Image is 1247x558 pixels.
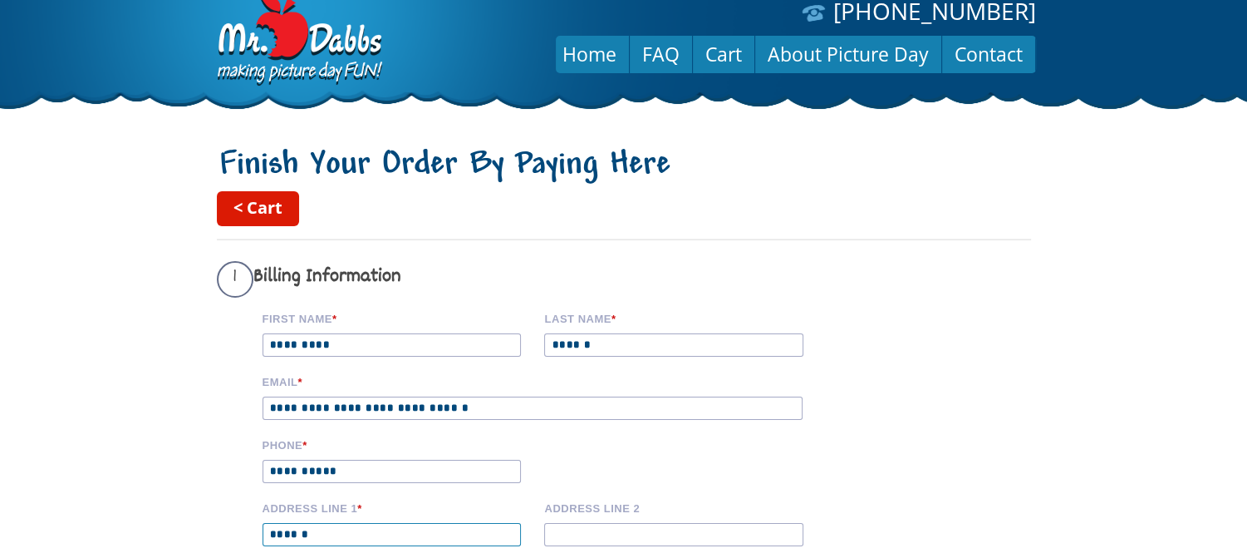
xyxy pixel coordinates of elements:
span: 1 [217,261,253,298]
a: Cart [693,34,754,74]
h3: Billing Information [217,261,827,298]
label: First Name [263,310,533,325]
a: About Picture Day [755,34,941,74]
label: Last name [544,310,815,325]
a: Contact [942,34,1035,74]
label: Email [263,373,827,388]
a: < Cart [217,191,299,226]
h1: Finish Your Order By Paying Here [217,146,1031,185]
label: Phone [263,437,533,452]
label: Address Line 2 [544,500,815,515]
a: Home [550,34,629,74]
label: Address Line 1 [263,500,533,515]
a: FAQ [630,34,692,74]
